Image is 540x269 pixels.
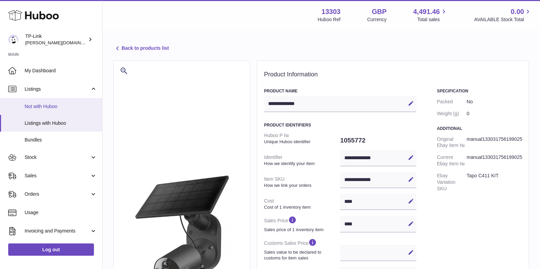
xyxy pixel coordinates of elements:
[8,34,18,45] img: susie.li@tp-link.com
[264,161,338,167] strong: How we identify your item
[340,133,416,148] dd: 1055772
[264,139,338,145] strong: Unique Huboo identifier
[437,96,467,108] dt: Packed
[25,103,97,110] span: Not with Huboo
[25,154,90,161] span: Stock
[25,209,97,216] span: Usage
[264,204,338,210] strong: Cost of 1 inventory item
[474,16,532,23] span: AVAILABLE Stock Total
[467,151,522,170] dd: manual133031756199025
[8,243,94,256] a: Log out
[25,173,90,179] span: Sales
[467,108,522,120] dd: 0
[264,227,338,233] strong: Sales price of 1 inventory item
[25,228,90,234] span: Invoicing and Payments
[25,40,172,45] span: [PERSON_NAME][DOMAIN_NAME][EMAIL_ADDRESS][DOMAIN_NAME]
[264,71,522,78] h2: Product Information
[264,195,340,213] dt: Cost
[25,191,90,197] span: Orders
[264,249,338,261] strong: Sales value to be declared to customs for item sales
[413,7,440,16] span: 4,491.46
[264,151,340,169] dt: Identifier
[467,133,522,152] dd: manual133031756199025
[413,7,448,23] a: 4,491.46 Total sales
[25,68,97,74] span: My Dashboard
[264,88,416,94] h3: Product Name
[511,7,524,16] span: 0.00
[474,7,532,23] a: 0.00 AVAILABLE Stock Total
[437,170,467,195] dt: Ebay Variation SKU
[417,16,447,23] span: Total sales
[25,33,87,46] div: TP-Link
[437,88,522,94] h3: Specification
[372,7,386,16] strong: GBP
[264,213,340,235] dt: Sales Price
[321,7,341,16] strong: 13303
[437,151,467,170] dt: Current Ebay Item №
[25,86,90,92] span: Listings
[264,235,340,264] dt: Customs Sales Price
[367,16,387,23] div: Currency
[264,122,416,128] h3: Product Identifiers
[264,182,338,189] strong: How we link your orders
[467,96,522,108] dd: No
[264,130,340,147] dt: Huboo P №
[264,173,340,191] dt: Item SKU
[437,133,467,152] dt: Original Ebay Item №
[113,44,169,53] a: Back to products list
[25,120,97,126] span: Listings with Huboo
[437,108,467,120] dt: Weight (g)
[318,16,341,23] div: Huboo Ref
[25,137,97,143] span: Bundles
[437,126,522,131] h3: Additional
[467,170,522,195] dd: Tapo C411 KIT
